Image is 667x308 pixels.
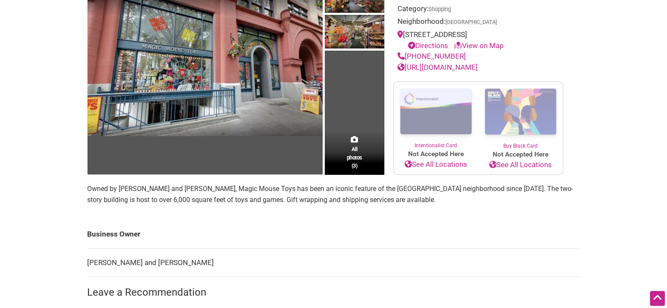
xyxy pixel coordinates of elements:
[87,183,580,205] p: Owned by [PERSON_NAME] and [PERSON_NAME], Magic Mouse Toys has been an iconic feature of the [GEO...
[87,248,580,277] td: [PERSON_NAME] and [PERSON_NAME]
[397,63,478,71] a: [URL][DOMAIN_NAME]
[87,220,580,248] td: Business Owner
[478,160,563,171] a: See All Locations
[87,285,580,300] h3: Leave a Recommendation
[394,82,478,142] img: Intentionalist Card
[394,149,478,159] span: Not Accepted Here
[650,291,665,306] div: Scroll Back to Top
[408,41,448,50] a: Directions
[397,52,466,60] a: [PHONE_NUMBER]
[446,20,497,25] span: [GEOGRAPHIC_DATA]
[454,41,504,50] a: View on Map
[394,82,478,149] a: Intentionalist Card
[347,145,362,169] span: All photos (3)
[478,150,563,160] span: Not Accepted Here
[397,3,559,17] div: Category:
[394,159,478,170] a: See All Locations
[478,82,563,150] a: Buy Black Card
[397,16,559,29] div: Neighborhood:
[429,6,451,12] a: Shopping
[397,29,559,51] div: [STREET_ADDRESS]
[478,82,563,142] img: Buy Black Card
